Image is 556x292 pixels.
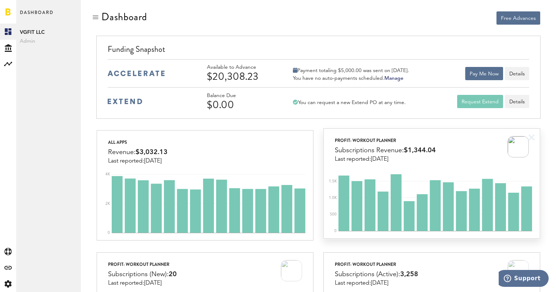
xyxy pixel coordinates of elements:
div: You have no auto-payments scheduled. [293,75,409,82]
span: $3,032.13 [136,149,168,156]
span: [DATE] [371,156,388,162]
img: 100x100bb_jssXdTp.jpg [281,260,302,281]
text: 0 [334,229,337,233]
img: extend-medium-blue-logo.svg [108,99,142,104]
div: Last reported: [108,158,168,164]
span: $1,344.04 [404,147,436,154]
text: 1.0K [329,196,337,200]
button: Request Extend [457,95,503,108]
div: ProFit: Workout Planner [335,260,418,269]
text: 4K [105,172,110,176]
div: Subscriptions (New): [108,269,177,280]
div: Balance Due [207,93,277,99]
span: Dashboard [20,8,54,24]
span: [DATE] [144,280,162,286]
text: 500 [330,213,337,216]
a: Details [505,95,529,108]
div: $0.00 [207,99,277,111]
div: Subscriptions (Active): [335,269,418,280]
div: Dashboard [101,11,147,23]
span: 20 [169,271,177,278]
iframe: Opens a widget where you can find more information [499,270,549,288]
span: VGFIT LLC [20,28,77,37]
div: Payment totaling $5,000.00 was sent on [DATE]. [293,67,409,74]
button: Details [505,67,529,80]
div: Last reported: [335,280,418,286]
div: ProFit: Workout Planner [108,260,177,269]
div: ProFit: Workout Planner [335,136,436,145]
div: Last reported: [108,280,177,286]
div: Last reported: [335,156,436,163]
img: 100x100bb_jssXdTp.jpg [507,260,529,281]
button: Free Advances [496,11,540,25]
img: accelerate-medium-blue-logo.svg [108,71,165,76]
span: [DATE] [144,158,162,164]
text: 1.5K [329,179,337,183]
span: [DATE] [371,280,388,286]
div: Revenue: [108,147,168,158]
span: Admin [20,37,77,46]
div: All apps [108,138,168,147]
div: You can request a new Extend PO at any time. [293,99,406,106]
div: Subscriptions Revenue: [335,145,436,156]
text: 2K [105,202,110,206]
text: 0 [108,231,110,235]
div: $20,308.23 [207,71,277,82]
div: Funding Snapshot [108,43,529,59]
img: 100x100bb_jssXdTp.jpg [507,136,529,157]
a: Manage [384,76,403,81]
span: 3,258 [400,271,418,278]
div: Available to Advance [207,64,277,71]
button: Pay Me Now [465,67,503,80]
